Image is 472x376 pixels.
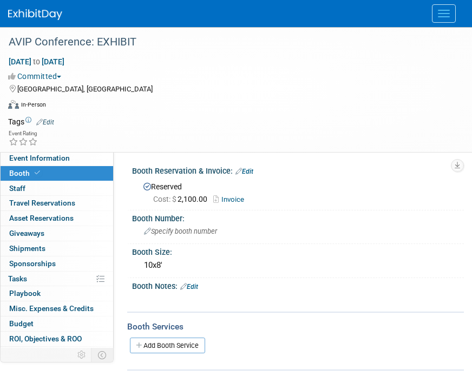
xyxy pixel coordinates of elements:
[17,85,153,93] span: [GEOGRAPHIC_DATA], [GEOGRAPHIC_DATA]
[1,196,113,210] a: Travel Reservations
[5,32,450,52] div: AVIP Conference: EXHIBIT
[140,257,456,274] div: 10x8'
[235,168,253,175] a: Edit
[1,301,113,316] a: Misc. Expenses & Credits
[140,179,456,205] div: Reserved
[153,195,178,203] span: Cost: $
[8,98,458,115] div: Event Format
[432,4,456,23] button: Menu
[35,170,40,176] i: Booth reservation complete
[73,348,91,362] td: Personalize Event Tab Strip
[8,71,65,82] button: Committed
[9,334,82,343] span: ROI, Objectives & ROO
[1,151,113,166] a: Event Information
[8,57,65,67] span: [DATE] [DATE]
[21,101,46,109] div: In-Person
[180,283,198,291] a: Edit
[9,319,34,328] span: Budget
[8,274,27,283] span: Tasks
[9,131,38,136] div: Event Rating
[9,169,42,177] span: Booth
[132,210,464,224] div: Booth Number:
[213,195,250,203] a: Invoice
[132,163,464,177] div: Booth Reservation & Invoice:
[9,199,75,207] span: Travel Reservations
[144,227,217,235] span: Specify booth number
[1,226,113,241] a: Giveaways
[127,321,464,333] div: Booth Services
[1,211,113,226] a: Asset Reservations
[9,154,70,162] span: Event Information
[9,304,94,313] span: Misc. Expenses & Credits
[132,244,464,258] div: Booth Size:
[1,286,113,301] a: Playbook
[1,332,113,346] a: ROI, Objectives & ROO
[1,166,113,181] a: Booth
[1,241,113,256] a: Shipments
[9,259,56,268] span: Sponsorships
[36,118,54,126] a: Edit
[1,316,113,331] a: Budget
[8,100,19,109] img: Format-Inperson.png
[130,338,205,353] a: Add Booth Service
[8,116,54,127] td: Tags
[31,57,42,66] span: to
[9,289,41,298] span: Playbook
[1,181,113,196] a: Staff
[8,9,62,20] img: ExhibitDay
[9,214,74,222] span: Asset Reservations
[9,184,25,193] span: Staff
[91,348,114,362] td: Toggle Event Tabs
[153,195,212,203] span: 2,100.00
[1,272,113,286] a: Tasks
[132,278,464,292] div: Booth Notes:
[9,244,45,253] span: Shipments
[1,256,113,271] a: Sponsorships
[9,229,44,238] span: Giveaways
